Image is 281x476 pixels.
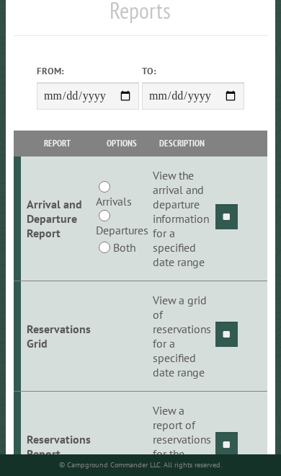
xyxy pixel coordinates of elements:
[113,239,135,256] label: Both
[21,281,93,392] td: Reservations Grid
[96,193,132,210] label: Arrivals
[37,64,139,78] label: From:
[151,281,213,392] td: View a grid of reservations for a specified date range
[21,157,93,281] td: Arrival and Departure Report
[142,64,244,78] label: To:
[151,131,213,156] th: Description
[93,131,150,156] th: Options
[151,157,213,281] td: View the arrival and departure information for a specified date range
[96,221,148,239] label: Departures
[59,460,222,470] small: © Campground Commander LLC. All rights reserved.
[21,131,93,156] th: Report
